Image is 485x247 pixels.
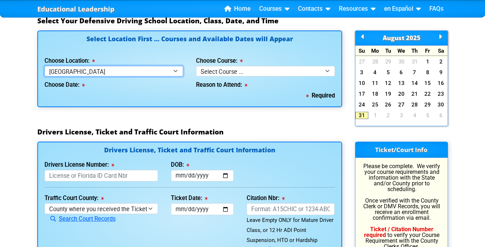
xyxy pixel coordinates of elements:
[395,69,408,76] a: 6
[355,101,369,108] a: 24
[406,34,420,42] span: 2025
[368,58,382,65] a: 28
[355,58,369,65] a: 27
[196,58,243,64] label: Choose Course:
[382,80,395,87] a: 12
[382,58,395,65] a: 29
[421,90,434,98] a: 22
[37,3,115,15] a: Educational Leadership
[382,101,395,108] a: 26
[45,82,85,88] label: Choose Date:
[382,112,395,119] a: 2
[247,195,285,201] label: Citation Nbr:
[434,69,448,76] a: 9
[421,46,434,56] div: Fr
[256,4,292,14] a: Courses
[434,112,448,119] a: 6
[355,69,369,76] a: 3
[408,69,421,76] a: 7
[45,162,114,168] label: Drivers License Number:
[355,80,369,87] a: 10
[368,80,382,87] a: 11
[421,69,434,76] a: 8
[45,147,335,155] h4: Drivers License, Ticket and Traffic Court Information
[408,80,421,87] a: 14
[364,226,433,238] b: Ticket / Citation Number required
[434,46,448,56] div: Sa
[295,4,333,14] a: Contacts
[355,46,369,56] div: Su
[408,101,421,108] a: 28
[45,215,116,222] a: Search Court Records
[368,69,382,76] a: 4
[395,58,408,65] a: 30
[368,101,382,108] a: 25
[45,36,335,51] h4: Select Location First ... Courses and Available Dates will Appear
[45,195,104,201] label: Traffic Court County:
[368,46,382,56] div: Mo
[426,4,447,14] a: FAQs
[383,34,405,42] span: August
[395,46,408,56] div: We
[395,112,408,119] a: 3
[171,203,234,215] input: mm/dd/yyyy
[408,46,421,56] div: Th
[434,90,448,98] a: 23
[306,92,335,99] b: Required
[395,80,408,87] a: 13
[355,142,448,158] h3: Ticket/Court Info
[408,58,421,65] a: 31
[247,203,335,215] input: Format: A15CHIC or 1234-ABC
[37,16,448,25] h3: Select Your Defensive Driving School Location, Class, Date, and Time
[45,58,95,64] label: Choose Location:
[368,90,382,98] a: 18
[382,69,395,76] a: 5
[37,128,448,136] h3: Drivers License, Ticket and Traffic Court Information
[421,112,434,119] a: 5
[45,170,158,182] input: License or Florida ID Card Nbr
[395,101,408,108] a: 27
[336,4,378,14] a: Resources
[421,80,434,87] a: 15
[421,101,434,108] a: 29
[434,101,448,108] a: 30
[381,4,424,14] a: en Español
[395,90,408,98] a: 20
[434,80,448,87] a: 16
[421,58,434,65] a: 1
[408,90,421,98] a: 21
[221,4,253,14] a: Home
[408,112,421,119] a: 4
[196,82,247,88] label: Reason to Attend:
[171,195,207,201] label: Ticket Date:
[382,46,395,56] div: Tu
[434,58,448,65] a: 2
[171,170,234,182] input: mm/dd/yyyy
[382,90,395,98] a: 19
[171,162,189,168] label: DOB:
[355,112,369,119] a: 31
[355,90,369,98] a: 17
[368,112,382,119] a: 1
